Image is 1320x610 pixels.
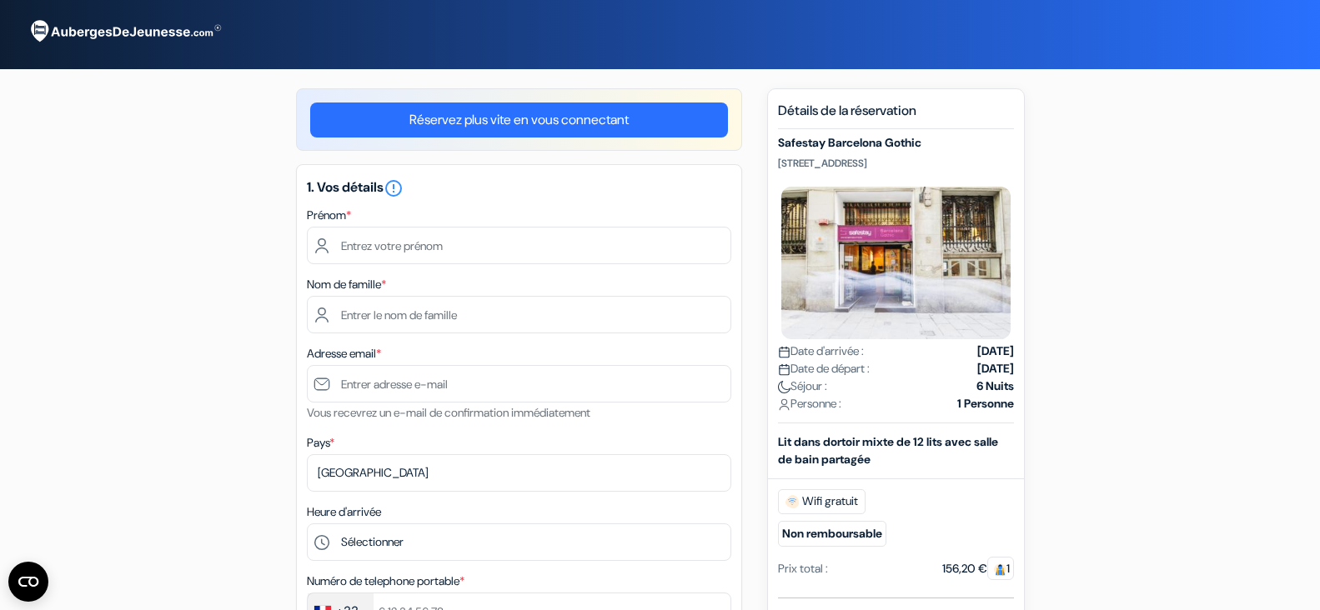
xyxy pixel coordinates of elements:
label: Heure d'arrivée [307,503,381,521]
label: Adresse email [307,345,381,362]
h5: Safestay Barcelona Gothic [778,136,1014,150]
label: Pays [307,434,334,452]
p: [STREET_ADDRESS] [778,157,1014,170]
a: Réservez plus vite en vous connectant [310,102,728,137]
div: 156,20 € [942,560,1014,577]
label: Numéro de telephone portable [307,572,464,590]
span: Date d'arrivée : [778,342,864,360]
label: Prénom [307,207,351,224]
img: free_wifi.svg [785,495,799,508]
h5: 1. Vos détails [307,178,731,198]
strong: [DATE] [977,360,1014,377]
i: error_outline [384,178,404,198]
span: Date de départ : [778,360,870,377]
button: CMP-Widget öffnen [8,562,48,602]
strong: 1 Personne [957,395,1014,412]
img: user_icon.svg [778,398,790,411]
small: Vous recevrez un e-mail de confirmation immédiatement [307,405,590,420]
small: Non remboursable [778,521,886,547]
div: Prix total : [778,560,828,577]
label: Nom de famille [307,276,386,293]
strong: 6 Nuits [976,377,1014,395]
input: Entrez votre prénom [307,227,731,264]
img: guest.svg [994,563,1006,576]
a: error_outline [384,178,404,196]
strong: [DATE] [977,342,1014,360]
span: Personne : [778,395,841,412]
span: Séjour : [778,377,827,395]
b: Lit dans dortoir mixte de 12 lits avec salle de bain partagée [778,434,998,467]
input: Entrer le nom de famille [307,296,731,333]
input: Entrer adresse e-mail [307,365,731,402]
span: 1 [987,557,1014,580]
h5: Détails de la réservation [778,102,1014,129]
img: calendar.svg [778,363,790,376]
img: AubergesDeJeunesse.com [20,9,228,54]
img: moon.svg [778,381,790,393]
img: calendar.svg [778,346,790,358]
span: Wifi gratuit [778,489,866,514]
